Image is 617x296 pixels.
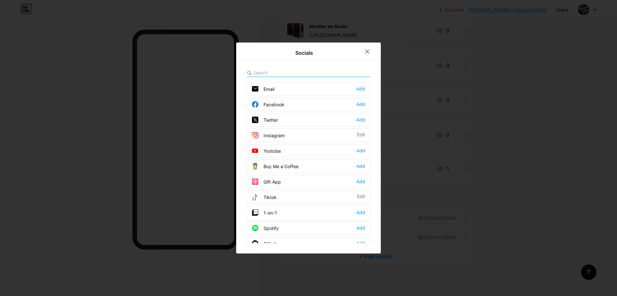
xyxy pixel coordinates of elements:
div: Instagram [252,132,285,138]
div: Add [356,117,365,123]
div: Gift App [252,178,281,185]
div: Add [356,240,365,247]
div: Edit [357,194,365,200]
div: Email [252,86,274,92]
input: Search [253,69,324,76]
div: Add [356,178,365,185]
div: Youtube [252,148,281,154]
div: Add [356,86,365,92]
div: Spotify [252,225,279,231]
div: Add [356,101,365,108]
div: Add [356,209,365,216]
div: Twitter [252,117,278,123]
div: Add [356,163,365,169]
div: Edit [357,132,365,138]
div: Buy Me a Coffee [252,163,299,169]
div: Tiktok [252,194,277,200]
div: 1-on-1 [252,209,277,216]
div: Github [252,240,277,247]
div: Add [356,225,365,231]
div: Facebook [252,101,284,108]
div: Socials [295,49,313,57]
div: Add [356,148,365,154]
